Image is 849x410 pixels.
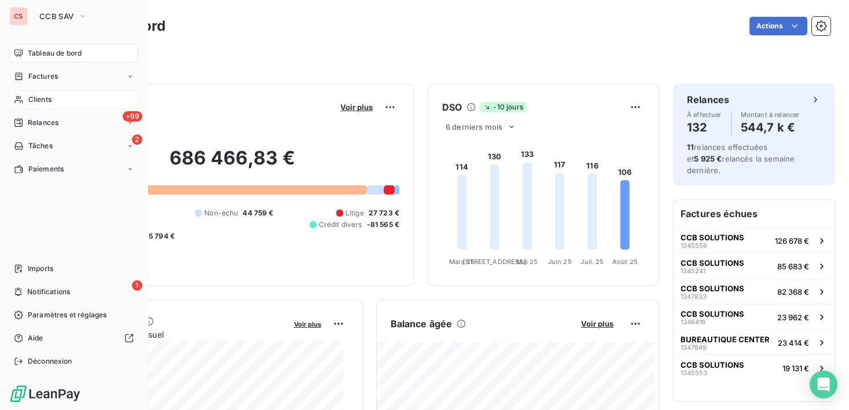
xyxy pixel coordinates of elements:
span: Imports [28,263,53,274]
button: Voir plus [578,319,617,329]
span: CCB SOLUTIONS [681,309,744,319]
span: 85 683 € [777,262,809,271]
span: 23 962 € [777,313,809,322]
span: À effectuer [687,111,722,118]
h2: 686 466,83 € [65,147,399,181]
span: Notifications [27,287,70,297]
button: CCB SOLUTIONS134641623 962 € [674,304,835,330]
a: Factures [9,67,138,86]
span: 1345241 [681,268,705,274]
button: CCB SOLUTIONS134555319 131 € [674,355,835,380]
button: Voir plus [337,102,376,112]
a: Paiements [9,160,138,178]
span: -81 565 € [367,219,399,230]
span: 1347833 [681,293,707,300]
h4: 132 [687,118,722,137]
h6: Balance âgée [391,317,453,331]
span: CCB SOLUTIONS [681,233,744,242]
span: 82 368 € [777,287,809,296]
span: 1345553 [681,369,707,376]
tspan: Mars 25 [449,258,475,266]
span: Aide [28,333,43,343]
h6: DSO [442,100,462,114]
h6: Factures échues [674,200,835,228]
a: Tableau de bord [9,44,138,63]
span: 1345556 [681,242,707,249]
span: Relances [28,118,58,128]
a: Paramètres et réglages [9,306,138,324]
a: +99Relances [9,114,138,132]
button: CCB SOLUTIONS134783382 368 € [674,279,835,304]
span: Paiements [28,164,64,174]
span: CCB SOLUTIONS [681,284,744,293]
span: 1 [132,280,142,291]
span: +99 [123,111,142,122]
tspan: Juil. 25 [580,258,604,266]
span: Tableau de bord [28,48,82,58]
span: Factures [28,71,58,82]
span: Voir plus [340,103,373,112]
span: Tâches [28,141,53,151]
button: CCB SOLUTIONS134524185 683 € [674,253,835,279]
span: Litige [346,208,364,218]
span: Montant à relancer [741,111,800,118]
span: Déconnexion [28,356,72,367]
span: 23 414 € [778,338,809,347]
a: 2Tâches [9,137,138,155]
span: 2 [132,134,142,145]
span: Chiffre d'affaires mensuel [65,328,286,341]
span: CCB SAV [39,12,73,21]
h4: 544,7 k € [741,118,800,137]
span: Crédit divers [319,219,362,230]
a: Imports [9,259,138,278]
span: 11 [687,142,694,152]
span: Clients [28,94,52,105]
span: 1347849 [681,344,707,351]
button: CCB SOLUTIONS1345556126 678 € [674,228,835,253]
span: 5 925 € [694,154,722,163]
span: -5 794 € [145,231,175,241]
a: Aide [9,329,138,347]
span: 27 723 € [369,208,399,218]
span: CCB SOLUTIONS [681,360,744,369]
span: Voir plus [581,319,613,328]
span: BUREAUTIQUE CENTER [681,335,770,344]
span: Paramètres et réglages [28,310,106,320]
span: Non-échu [204,208,238,218]
tspan: Août 25 [612,258,638,266]
button: Voir plus [291,319,325,329]
div: Open Intercom Messenger [810,371,837,398]
span: 19 131 € [782,364,809,373]
span: relances effectuées et relancés la semaine dernière. [687,142,795,175]
h6: Relances [687,93,729,107]
a: Clients [9,90,138,109]
span: 1346416 [681,319,705,325]
img: Logo LeanPay [9,385,81,403]
div: CS [9,7,28,25]
span: CCB SOLUTIONS [681,258,744,268]
button: BUREAUTIQUE CENTER134784923 414 € [674,330,835,355]
span: -10 jours [480,102,526,112]
tspan: [STREET_ADDRESS] [463,258,525,266]
button: Actions [749,17,807,35]
span: 6 derniers mois [446,122,502,131]
span: Voir plus [294,320,321,328]
tspan: Juin 25 [548,258,572,266]
tspan: Mai 25 [516,258,538,266]
span: 44 759 € [242,208,273,218]
span: 126 678 € [775,236,809,246]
